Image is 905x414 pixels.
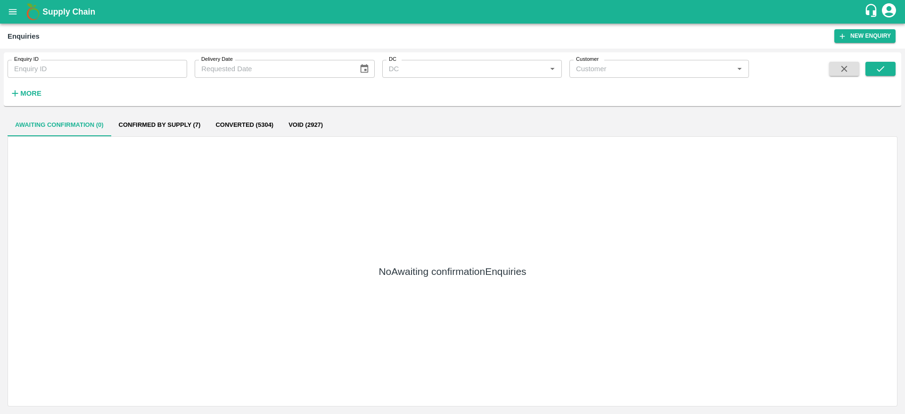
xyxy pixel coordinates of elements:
[281,114,330,136] button: Void (2927)
[195,60,352,78] input: Requested Date
[42,5,864,18] a: Supply Chain
[733,63,746,75] button: Open
[8,114,111,136] button: Awaiting confirmation (0)
[389,56,396,63] label: DC
[14,56,39,63] label: Enquiry ID
[42,7,95,17] b: Supply Chain
[546,63,559,75] button: Open
[201,56,233,63] label: Delivery Date
[355,60,373,78] button: Choose date
[8,85,44,101] button: More
[208,114,281,136] button: Converted (5304)
[24,2,42,21] img: logo
[8,30,40,42] div: Enquiries
[378,265,526,278] h5: No Awaiting confirmation Enquiries
[385,63,543,75] input: DC
[2,1,24,23] button: open drawer
[880,2,897,22] div: account of current user
[111,114,208,136] button: Confirmed by supply (7)
[572,63,731,75] input: Customer
[8,60,187,78] input: Enquiry ID
[864,3,880,20] div: customer-support
[20,90,41,97] strong: More
[834,29,896,43] button: New Enquiry
[576,56,599,63] label: Customer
